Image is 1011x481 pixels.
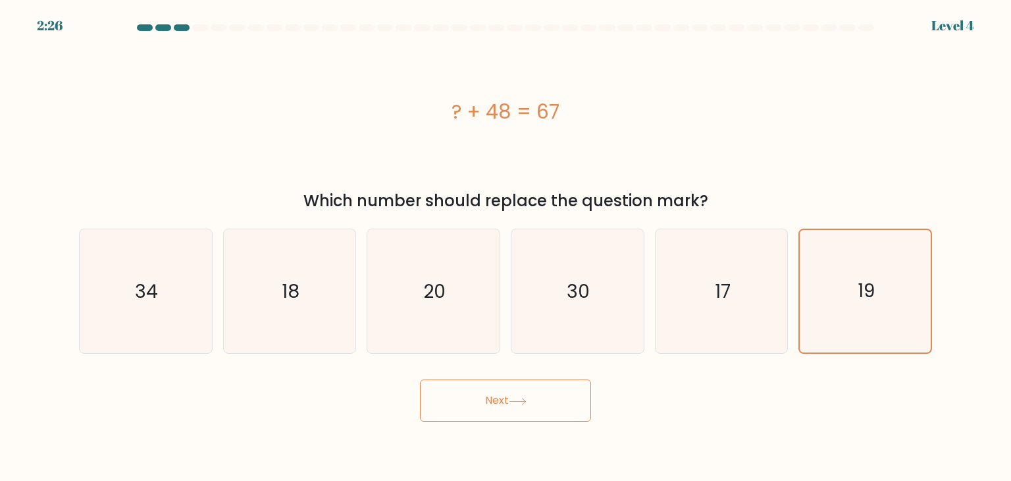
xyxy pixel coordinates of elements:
button: Next [420,380,591,422]
text: 18 [282,278,299,304]
text: 19 [858,279,875,304]
div: ? + 48 = 67 [79,97,932,127]
div: Which number should replace the question mark? [87,189,924,213]
div: Level 4 [931,16,974,36]
text: 30 [567,278,590,304]
text: 17 [715,278,731,304]
text: 20 [424,278,446,304]
div: 2:26 [37,16,63,36]
text: 34 [136,278,159,304]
